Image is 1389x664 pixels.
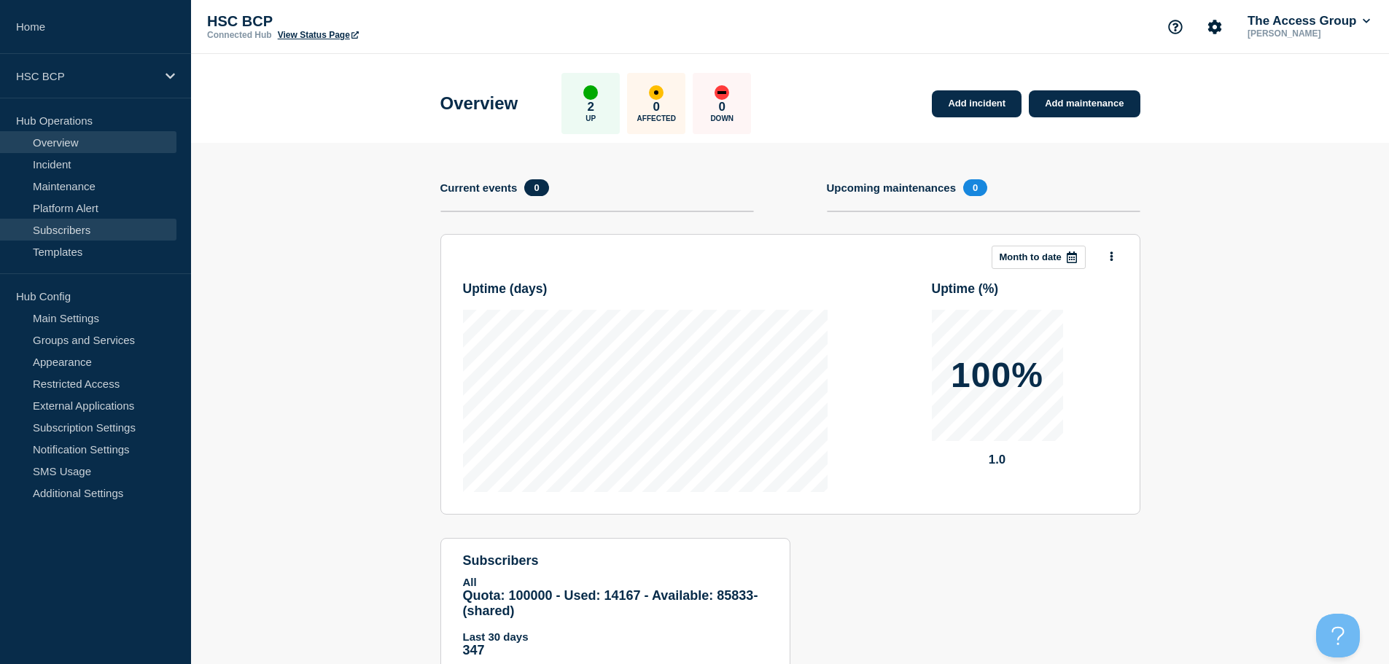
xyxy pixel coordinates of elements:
p: All [463,576,768,588]
p: 0 [719,100,725,114]
p: [PERSON_NAME] [1245,28,1373,39]
p: Month to date [1000,251,1062,262]
a: View Status Page [278,30,359,40]
span: 0 [524,179,548,196]
a: Add maintenance [1029,90,1140,117]
p: 0 [653,100,660,114]
p: 1.0 [932,453,1063,467]
a: Add incident [932,90,1022,117]
h4: Upcoming maintenances [827,181,957,194]
div: down [715,85,729,100]
button: The Access Group [1245,14,1373,28]
p: Connected Hub [207,30,272,40]
p: HSC BCP [207,13,499,30]
button: Account settings [1199,12,1230,42]
button: Support [1160,12,1191,42]
p: 347 [463,643,768,658]
p: Down [710,114,734,122]
p: 100% [951,358,1043,393]
h3: Uptime ( days ) [463,281,548,297]
div: affected [649,85,664,100]
p: Last 30 days [463,630,768,643]
p: 2 [588,100,594,114]
p: Affected [637,114,676,122]
span: 0 [963,179,987,196]
p: HSC BCP [16,70,156,82]
button: Month to date [992,246,1086,269]
h1: Overview [440,93,518,114]
h4: Current events [440,181,518,194]
h3: Uptime ( % ) [932,281,999,297]
span: Quota: 100000 - Used: 14167 - Available: 85833 - (shared) [463,588,758,618]
div: up [583,85,598,100]
p: Up [585,114,596,122]
iframe: Help Scout Beacon - Open [1316,614,1360,657]
h4: subscribers [463,553,768,569]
